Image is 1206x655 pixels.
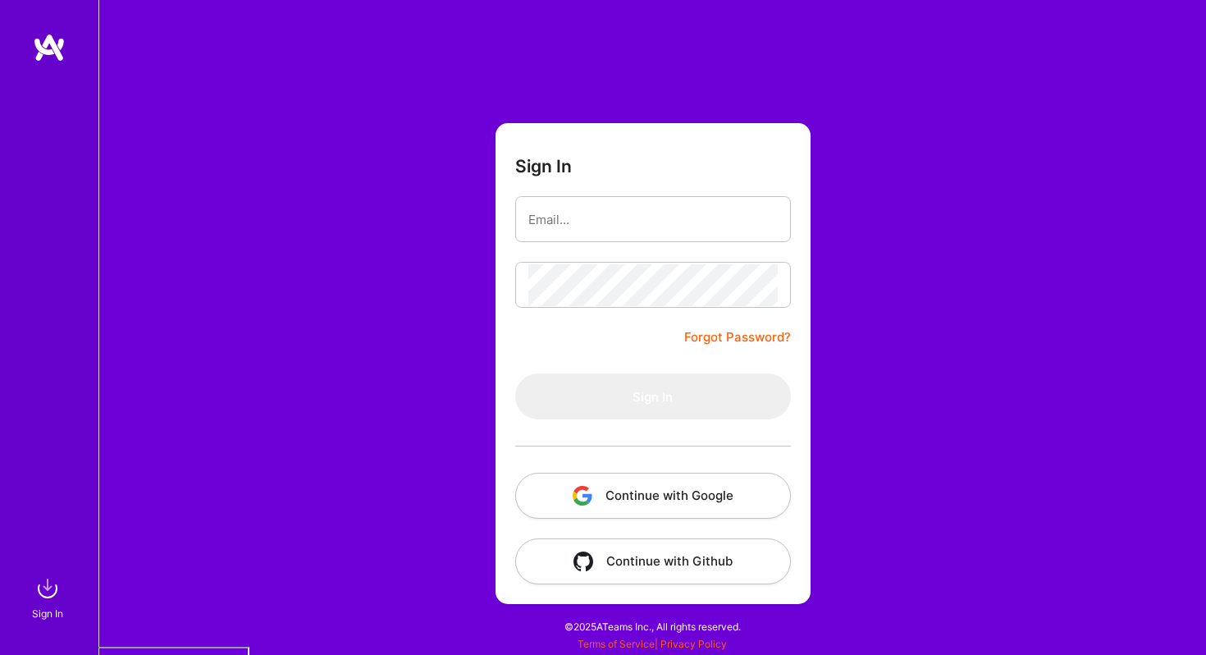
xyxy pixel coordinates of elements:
[98,606,1206,647] div: © 2025 ATeams Inc., All rights reserved.
[578,638,727,650] span: |
[33,33,66,62] img: logo
[34,572,64,622] a: sign inSign In
[31,572,64,605] img: sign in
[528,199,778,240] input: Email...
[684,327,791,347] a: Forgot Password?
[515,538,791,584] button: Continue with Github
[578,638,655,650] a: Terms of Service
[573,552,593,571] img: icon
[515,473,791,519] button: Continue with Google
[515,373,791,419] button: Sign In
[32,605,63,622] div: Sign In
[573,486,592,506] img: icon
[515,156,572,176] h3: Sign In
[660,638,727,650] a: Privacy Policy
